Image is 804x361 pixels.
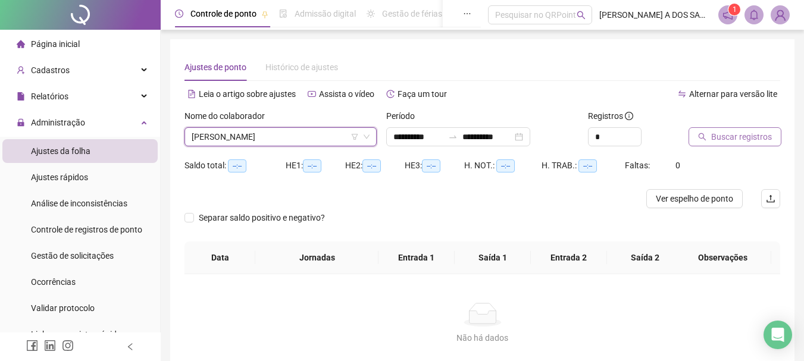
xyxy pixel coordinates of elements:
span: Validar protocolo [31,303,95,313]
span: home [17,40,25,48]
span: Controle de ponto [190,9,256,18]
th: Entrada 2 [531,241,607,274]
span: 0 [675,161,680,170]
span: Faltas: [625,161,652,170]
span: info-circle [625,112,633,120]
div: HE 2: [345,159,405,172]
div: HE 1: [286,159,345,172]
span: Admissão digital [295,9,356,18]
span: linkedin [44,340,56,351]
span: --:-- [303,159,321,172]
div: HE 3: [405,159,464,172]
span: ANDRESSA CAROLINE VINHOTE DE SOUSA [192,128,370,146]
span: down [363,133,370,140]
span: Relatórios [31,92,68,101]
span: swap [678,90,686,98]
span: pushpin [261,11,268,18]
span: Gestão de férias [382,9,442,18]
th: Saída 2 [607,241,683,274]
span: to [448,132,458,142]
span: youtube [308,90,316,98]
div: Saldo total: [184,159,286,172]
span: Separar saldo positivo e negativo? [194,211,330,224]
span: bell [749,10,759,20]
th: Observações [674,241,771,274]
span: --:-- [578,159,597,172]
span: Link para registro rápido [31,329,121,339]
span: clock-circle [175,10,183,18]
img: 76311 [771,6,789,24]
div: Open Intercom Messenger [764,321,792,349]
span: search [698,133,706,141]
span: Gestão de solicitações [31,251,114,260]
span: Observações [684,251,762,264]
span: Registros [588,109,633,123]
span: Análise de inconsistências [31,199,127,208]
span: --:-- [496,159,515,172]
span: ellipsis [463,10,471,18]
span: filter [351,133,358,140]
span: notification [722,10,733,20]
span: Ocorrências [31,277,76,287]
span: Administração [31,118,85,127]
span: Alternar para versão lite [689,89,777,99]
span: Assista o vídeo [319,89,374,99]
span: Ajustes rápidos [31,172,88,182]
div: Não há dados [199,331,766,344]
span: upload [766,194,775,203]
span: search [577,11,586,20]
span: file-done [279,10,287,18]
span: Página inicial [31,39,80,49]
span: facebook [26,340,38,351]
span: left [126,343,134,351]
span: user-add [17,66,25,74]
span: Faça um tour [398,89,447,99]
th: Data [184,241,255,274]
span: --:-- [362,159,381,172]
span: Ver espelho de ponto [656,192,733,205]
span: instagram [62,340,74,351]
span: Histórico de ajustes [265,62,338,72]
span: file-text [187,90,196,98]
span: 1 [733,5,737,14]
sup: 1 [728,4,740,15]
span: sun [367,10,375,18]
span: Buscar registros [711,130,772,143]
span: swap-right [448,132,458,142]
span: Ajustes da folha [31,146,90,156]
label: Período [386,109,423,123]
span: Leia o artigo sobre ajustes [199,89,296,99]
th: Entrada 1 [378,241,455,274]
label: Nome do colaborador [184,109,273,123]
th: Jornadas [255,241,378,274]
div: H. NOT.: [464,159,542,172]
span: lock [17,118,25,127]
span: Ajustes de ponto [184,62,246,72]
span: --:-- [422,159,440,172]
button: Ver espelho de ponto [646,189,743,208]
span: Controle de registros de ponto [31,225,142,234]
div: H. TRAB.: [542,159,625,172]
span: --:-- [228,159,246,172]
span: history [386,90,395,98]
span: Cadastros [31,65,70,75]
span: file [17,92,25,101]
th: Saída 1 [455,241,531,274]
button: Buscar registros [689,127,781,146]
span: [PERSON_NAME] A DOS SANTOS - PONTO DA CONSTRUÇÃO [599,8,711,21]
